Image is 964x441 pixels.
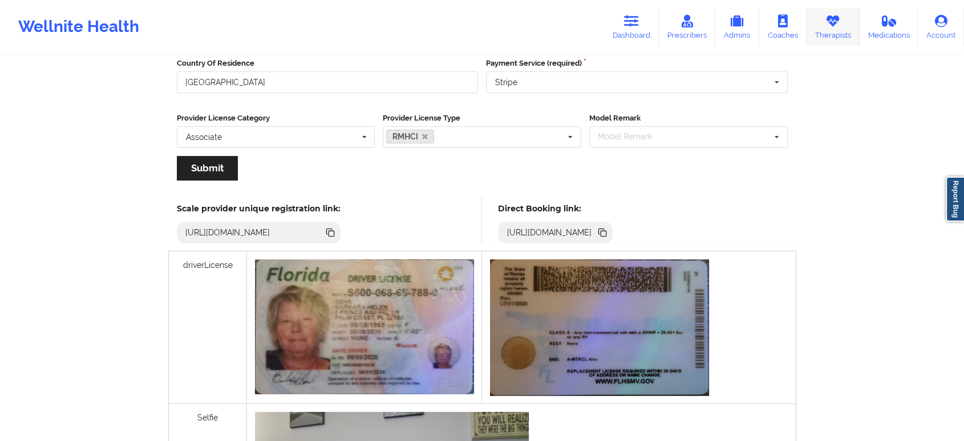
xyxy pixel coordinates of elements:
[383,113,581,124] label: Provider License Type
[589,113,788,124] label: Model Remark
[169,251,247,404] div: driverLicense
[498,203,613,214] h5: Direct Booking link:
[946,177,964,222] a: Report Bug
[386,130,434,143] a: RMHCI
[177,156,238,181] button: Submit
[177,58,479,69] label: Country Of Residence
[181,227,275,238] div: [URL][DOMAIN_NAME]
[490,259,709,396] img: cfea45b1-eb09-4e4a-8a10-ae4d796f7809_c27af04d-6ce4-4dee-97a5-0f1313c0a8bcdrivers_license_back.jpg
[918,8,964,46] a: Account
[595,130,669,143] div: Model Remark
[659,8,715,46] a: Prescribers
[177,203,341,214] h5: Scale provider unique registration link:
[255,259,474,394] img: 6916b3a4-fac7-4282-972c-bb60f555e858_31ed6245-47cc-42f4-b034-b199e9e3c433drivers_license_front.jpg
[186,133,222,141] div: Associate
[715,8,759,46] a: Admins
[604,8,659,46] a: Dashboard
[860,8,918,46] a: Medications
[177,113,375,124] label: Provider License Category
[495,78,517,86] div: Stripe
[807,8,860,46] a: Therapists
[486,58,788,69] label: Payment Service (required)
[502,227,596,238] div: [URL][DOMAIN_NAME]
[759,8,807,46] a: Coaches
